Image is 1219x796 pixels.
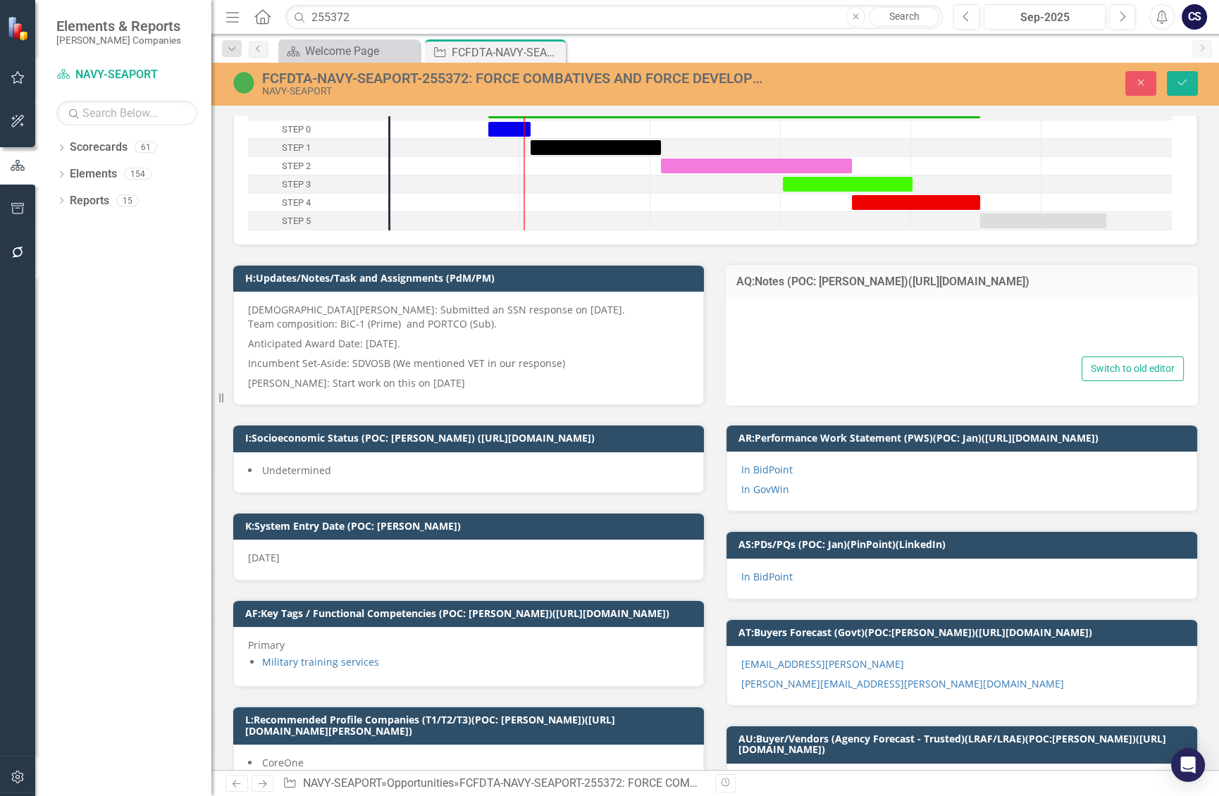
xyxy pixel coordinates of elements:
[56,18,181,35] span: Elements & Reports
[282,157,311,175] div: STEP 2
[248,334,689,354] p: Anticipated Award Date: [DATE].
[459,776,1133,790] div: FCFDTA-NAVY-SEAPORT-255372: FORCE COMBATIVES AND FORCE DEVELOPMENT TRAINING ANALYST (SEAPORT NXG)...
[869,7,939,27] a: Search
[233,71,255,94] img: Active
[116,194,139,206] div: 15
[6,15,32,42] img: ClearPoint Strategy
[452,44,562,61] div: FCFDTA-NAVY-SEAPORT-255372: FORCE COMBATIVES AND FORCE DEVELOPMENT TRAINING ANALYST (SEAPORT NXG)...
[248,120,388,139] div: STEP 0
[248,212,388,230] div: Task: Start date: 2025-12-17 End date: 2026-01-16
[1182,4,1207,30] button: CS
[741,570,793,583] a: In BidPoint
[980,213,1106,228] div: Task: Start date: 2025-12-17 End date: 2026-01-16
[245,714,697,736] h3: L:Recommended Profile Companies (T1/T2/T3)(POC: [PERSON_NAME])([URL][DOMAIN_NAME][PERSON_NAME])
[283,776,704,792] div: » »
[262,86,771,97] div: NAVY-SEAPORT
[741,483,789,496] a: In GovWin
[248,139,388,157] div: Task: Start date: 2025-09-03 End date: 2025-10-03
[387,776,454,790] a: Opportunities
[248,120,388,139] div: Task: Start date: 2025-08-24 End date: 2025-09-03
[305,42,416,60] div: Welcome Page
[738,433,1190,443] h3: AR:Performance Work Statement (PWS)(POC: Jan)([URL][DOMAIN_NAME])
[248,303,689,334] p: [DEMOGRAPHIC_DATA][PERSON_NAME]: Submitted an SSN response on [DATE]. Team composition: BiC-1 (Pr...
[741,657,904,671] a: [EMAIL_ADDRESS][PERSON_NAME]
[282,42,416,60] a: Welcome Page
[70,139,128,156] a: Scorecards
[262,655,379,668] a: Military training services
[852,195,980,210] div: Task: Start date: 2025-11-17 End date: 2025-12-17
[245,273,697,283] h3: H:Updates/Notes/Task and Assignments (PdM/PM)
[741,463,793,476] a: In BidPoint
[282,139,311,157] div: STEP 1
[248,175,388,194] div: STEP 3
[248,551,280,564] span: [DATE]
[282,194,311,212] div: STEP 4
[303,776,381,790] a: NAVY-SEAPORT
[661,158,852,173] div: Task: Start date: 2025-10-03 End date: 2025-11-17
[245,433,697,443] h3: I:Socioeconomic Status (POC: [PERSON_NAME]) ([URL][DOMAIN_NAME])
[56,101,197,125] input: Search Below...
[984,4,1106,30] button: Sep-2025
[531,140,661,155] div: Task: Start date: 2025-09-03 End date: 2025-10-03
[738,733,1190,755] h3: AU:Buyer/Vendors (Agency Forecast - Trusted)(LRAF/LRAE)(POC:[PERSON_NAME])([URL][DOMAIN_NAME])
[56,67,197,83] a: NAVY-SEAPORT
[248,157,388,175] div: Task: Start date: 2025-10-03 End date: 2025-11-17
[488,122,531,137] div: Task: Start date: 2025-08-24 End date: 2025-09-03
[70,166,117,182] a: Elements
[135,142,157,154] div: 61
[56,35,181,46] small: [PERSON_NAME] Companies
[736,275,1187,288] h3: AQ:Notes (POC: [PERSON_NAME])([URL][DOMAIN_NAME])
[248,175,388,194] div: Task: Start date: 2025-11-01 End date: 2025-12-01
[248,194,388,212] div: Task: Start date: 2025-11-17 End date: 2025-12-17
[282,212,311,230] div: STEP 5
[248,157,388,175] div: STEP 2
[248,354,689,373] p: Incumbent Set-Aside: SDVOSB (We mentioned VET in our response)
[248,139,388,157] div: STEP 1
[1171,748,1205,782] div: Open Intercom Messenger
[248,194,388,212] div: STEP 4
[248,638,689,652] p: Primary
[741,677,1064,690] a: [PERSON_NAME][EMAIL_ADDRESS][PERSON_NAME][DOMAIN_NAME]
[282,120,311,139] div: STEP 0
[738,627,1190,638] h3: AT:Buyers Forecast (Govt)(POC:[PERSON_NAME])([URL][DOMAIN_NAME])
[262,756,304,769] span: CoreOne
[783,177,912,192] div: Task: Start date: 2025-11-01 End date: 2025-12-01
[1082,356,1184,381] button: Switch to old editor
[245,608,697,618] h3: AF:Key Tags / Functional Competencies (POC: [PERSON_NAME])([URL][DOMAIN_NAME])
[738,539,1190,549] h3: AS:PDs/PQs (POC: Jan)(PinPoint)(LinkedIn)
[262,70,771,86] div: FCFDTA-NAVY-SEAPORT-255372: FORCE COMBATIVES AND FORCE DEVELOPMENT TRAINING ANALYST (SEAPORT NXG)...
[282,175,311,194] div: STEP 3
[70,193,109,209] a: Reports
[248,373,689,390] p: [PERSON_NAME]: Start work on this on [DATE]
[285,5,943,30] input: Search ClearPoint...
[262,464,331,477] span: Undetermined
[989,9,1101,26] div: Sep-2025
[124,168,151,180] div: 154
[245,521,697,531] h3: K:System Entry Date (POC: [PERSON_NAME])
[248,212,388,230] div: STEP 5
